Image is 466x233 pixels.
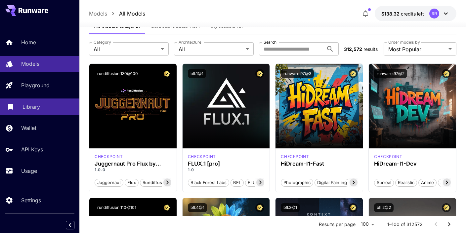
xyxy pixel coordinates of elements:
[95,161,171,167] h3: Juggernaut Pro Flux by RunDiffusion
[21,145,43,153] p: API Keys
[21,124,36,132] p: Wallet
[281,154,309,160] div: HiDream Fast
[281,161,358,167] h3: HiDream-I1-Fast
[429,9,439,19] div: RR
[264,39,276,45] label: Search
[95,178,123,187] button: juggernaut
[396,179,417,186] span: Realistic
[71,219,79,231] div: Collapse sidebar
[349,203,358,212] button: Certified Model – Vetted for best performance and includes a commercial license.
[21,38,36,46] p: Home
[281,179,313,186] span: Photographic
[66,221,74,229] button: Collapse sidebar
[231,178,244,187] button: BFL
[315,178,350,187] button: Digital Painting
[125,178,139,187] button: flux
[21,167,37,175] p: Usage
[443,218,456,231] button: Go to next page
[358,219,377,229] div: 100
[374,203,394,212] button: bfl:2@2
[94,45,158,53] span: All
[401,11,424,17] span: credits left
[374,154,402,160] p: checkpoint
[245,179,275,186] span: FLUX.1 [pro]
[179,45,243,53] span: All
[374,178,394,187] button: Surreal
[95,179,123,186] span: juggernaut
[188,161,265,167] h3: FLUX.1 [pro]
[162,203,171,212] button: Certified Model – Vetted for best performance and includes a commercial license.
[419,179,436,186] span: Anime
[388,45,446,53] span: Most Popular
[375,6,456,21] button: $138.32149RR
[281,178,313,187] button: Photographic
[140,178,171,187] button: rundiffusion
[363,46,378,52] span: results
[374,69,407,78] button: runware:97@2
[245,178,276,187] button: FLUX.1 [pro]
[281,69,314,78] button: runware:97@3
[381,11,401,17] span: $138.32
[438,178,459,187] button: Stylized
[231,179,243,186] span: BFL
[395,178,417,187] button: Realistic
[438,179,459,186] span: Stylized
[188,154,216,160] p: checkpoint
[95,167,171,173] p: 1.0.0
[255,203,264,212] button: Certified Model – Vetted for best performance and includes a commercial license.
[22,103,40,111] p: Library
[89,10,145,18] nav: breadcrumb
[374,154,402,160] div: HiDream Dev
[140,179,171,186] span: rundiffusion
[162,69,171,78] button: Certified Model – Vetted for best performance and includes a commercial license.
[21,81,50,89] p: Playground
[95,69,141,78] button: rundiffusion:130@100
[94,39,111,45] label: Category
[188,154,216,160] div: fluxpro
[442,69,451,78] button: Certified Model – Vetted for best performance and includes a commercial license.
[89,10,107,18] a: Models
[125,179,138,186] span: flux
[349,69,358,78] button: Certified Model – Vetted for best performance and includes a commercial license.
[388,39,420,45] label: Order models by
[188,178,229,187] button: Black Forest Labs
[188,69,206,78] button: bfl:1@1
[188,179,229,186] span: Black Forest Labs
[21,196,41,204] p: Settings
[374,161,451,167] h3: HiDream-I1-Dev
[255,69,264,78] button: Certified Model – Vetted for best performance and includes a commercial license.
[95,203,139,212] button: rundiffusion:110@101
[374,179,394,186] span: Surreal
[387,221,423,228] p: 1–100 of 312572
[188,203,207,212] button: bfl:4@1
[319,221,356,228] p: Results per page
[21,60,39,68] p: Models
[315,179,349,186] span: Digital Painting
[381,10,424,17] div: $138.32149
[281,154,309,160] p: checkpoint
[418,178,437,187] button: Anime
[119,10,145,18] a: All Models
[281,203,300,212] button: bfl:3@1
[442,203,451,212] button: Certified Model – Vetted for best performance and includes a commercial license.
[344,46,362,52] span: 312,572
[188,167,265,173] p: 1.0
[179,39,201,45] label: Architecture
